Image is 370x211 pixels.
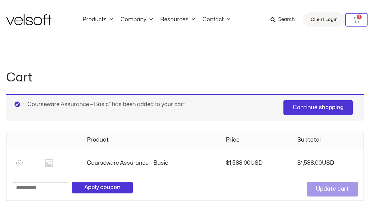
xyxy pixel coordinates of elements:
[79,16,117,23] a: ProductsMenu Toggle
[226,160,229,166] span: $
[72,182,133,193] button: Apply coupon
[6,69,364,86] h1: Cart
[81,148,220,178] th: Courseware Assurance – Basic
[79,16,234,23] nav: Menu
[307,182,358,197] button: Update cart
[292,132,364,148] th: Subtotal
[283,100,353,115] a: Continue shopping
[117,16,157,23] a: CompanyMenu Toggle
[226,160,250,166] bdi: 1,588.00
[311,16,338,24] span: Client Login
[157,16,199,23] a: ResourcesMenu Toggle
[6,14,51,25] img: Velsoft Training Materials
[16,160,22,166] a: Remove Courseware Assurance - Basic from cart
[81,132,220,148] th: Product
[6,94,364,121] div: “Courseware Assurance – Basic” has been added to your cart.
[357,14,362,19] span: 1
[220,132,292,148] th: Price
[303,12,345,27] a: Client Login
[297,160,301,166] span: $
[345,13,368,27] a: 1
[199,16,234,23] a: ContactMenu Toggle
[38,152,59,174] img: Placeholder
[297,160,322,166] bdi: 1,588.00
[270,14,299,25] a: Search
[278,16,295,24] span: Search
